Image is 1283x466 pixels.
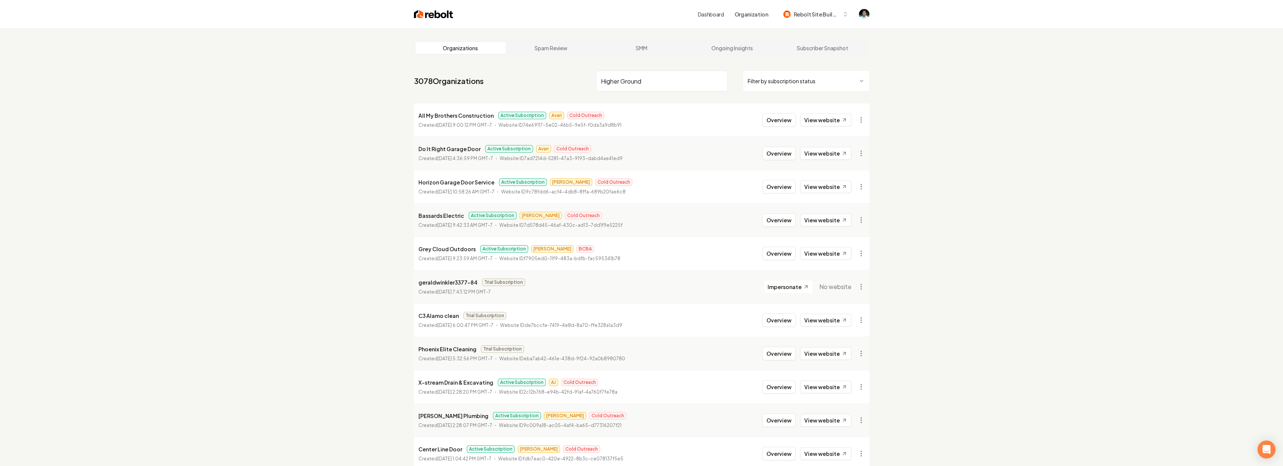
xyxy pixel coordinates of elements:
span: Cold Outreach [554,145,591,153]
p: X-stream Drain & Excavating [418,378,493,387]
time: [DATE] 10:58:26 AM GMT-7 [438,189,494,195]
p: Website ID f7905ed0-11f9-483a-bdfb-fac595341b78 [499,255,620,262]
p: Created [418,288,491,296]
a: View website [800,414,851,427]
p: Website ID eba7ab42-461e-438d-9f24-92a0b8980780 [499,355,625,363]
time: [DATE] 2:28:07 PM GMT-7 [438,423,492,428]
p: Bassards Electric [418,211,464,220]
span: Active Subscription [498,379,546,386]
span: Cold Outreach [595,178,632,186]
a: Spam Review [506,42,596,54]
a: 3078Organizations [414,76,484,86]
img: Rebolt Site Builder [783,10,791,18]
p: Website ID 7d578d45-46af-430c-ad13-7dd1f9e5225f [499,222,623,229]
p: Phoenix Elite Cleaning [418,345,476,354]
span: [PERSON_NAME] [531,245,574,253]
span: [PERSON_NAME] [520,212,562,219]
span: Trial Subscription [463,312,506,319]
a: View website [800,147,851,160]
button: Overview [762,113,796,127]
p: Created [418,155,493,162]
button: Overview [762,213,796,227]
a: View website [800,180,851,193]
button: Organization [730,7,773,21]
span: [PERSON_NAME] [550,178,592,186]
button: Impersonate [763,280,813,294]
p: Horizon Garage Door Service [418,178,494,187]
span: Active Subscription [499,178,547,186]
time: [DATE] 6:00:47 PM GMT-7 [438,322,493,328]
button: Overview [762,147,796,160]
span: Cold Outreach [589,412,626,420]
p: Created [418,121,492,129]
span: Cold Outreach [561,379,598,386]
span: Cold Outreach [563,445,600,453]
p: Created [418,455,491,463]
a: View website [800,314,851,327]
p: Created [418,222,493,229]
a: View website [800,247,851,260]
p: Website ID 9c78fdd6-acf4-4db8-8ffa-689b20fae6c8 [501,188,626,196]
button: Overview [762,180,796,193]
div: Open Intercom Messenger [1258,441,1276,459]
p: Website ID 7ad7214d-5281-47a3-9193-dabd4ae41ed9 [500,155,623,162]
img: Arwin Rahmatpanah [859,9,869,19]
p: Center Line Door [418,445,462,454]
a: Organizations [415,42,506,54]
time: [DATE] 7:43:12 PM GMT-7 [438,289,491,295]
time: [DATE] 9:23:59 AM GMT-7 [438,256,493,261]
time: [DATE] 5:32:56 PM GMT-7 [438,356,493,361]
p: Created [418,355,493,363]
p: Created [418,388,492,396]
button: Overview [762,414,796,427]
p: Created [418,322,493,329]
span: Trial Subscription [482,279,525,286]
span: BCBA [577,245,594,253]
time: [DATE] 2:28:20 PM GMT-7 [438,389,492,395]
p: Website ID 9c009a18-ac05-4af4-ba65-d77316207f21 [499,422,621,429]
span: Active Subscription [498,112,546,119]
button: Overview [762,380,796,394]
span: Rebolt Site Builder [794,10,839,18]
time: [DATE] 9:42:33 AM GMT-7 [438,222,493,228]
span: Trial Subscription [481,345,524,353]
a: View website [800,114,851,126]
a: Dashboard [698,10,724,18]
button: Open user button [859,9,869,19]
p: Website ID 2c12b768-e94b-42fd-91af-4a760f7fe78a [499,388,617,396]
p: Website ID fdb7eac0-420e-4922-8b3c-ce078137f5e5 [498,455,623,463]
a: View website [800,381,851,393]
input: Search by name or ID [596,70,728,91]
p: Website ID 74e69117-5e02-46b5-9e5f-f0da3a9d8b91 [499,121,621,129]
time: [DATE] 1:04:42 PM GMT-7 [438,456,491,462]
a: SMM [596,42,687,54]
button: Overview [762,247,796,260]
p: Website ID de7bccfe-7419-4e8d-8a70-ffe328a1a3d9 [500,322,622,329]
span: Impersonate [768,283,802,291]
p: [PERSON_NAME] Plumbing [418,411,488,420]
button: Overview [762,347,796,360]
p: Created [418,188,494,196]
span: Avan [536,145,551,153]
time: [DATE] 4:36:59 PM GMT-7 [438,156,493,161]
a: Ongoing Insights [687,42,777,54]
span: [PERSON_NAME] [518,445,560,453]
button: Overview [762,313,796,327]
button: Overview [762,447,796,460]
time: [DATE] 9:00:12 PM GMT-7 [438,122,492,128]
span: Active Subscription [469,212,517,219]
span: AJ [549,379,558,386]
p: Created [418,422,492,429]
a: View website [800,447,851,460]
span: Avan [549,112,564,119]
span: Active Subscription [480,245,528,253]
p: All My Brothers Construction [418,111,494,120]
span: No website [819,282,851,291]
a: Subscriber Snapshot [777,42,868,54]
p: Grey Cloud Outdoors [418,244,476,253]
p: Created [418,255,493,262]
a: View website [800,347,851,360]
span: Active Subscription [485,145,533,153]
span: Cold Outreach [565,212,602,219]
span: Cold Outreach [567,112,604,119]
